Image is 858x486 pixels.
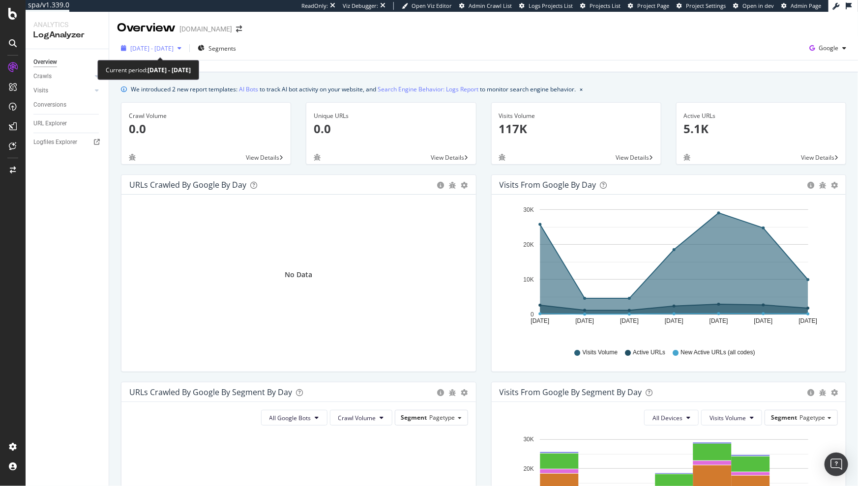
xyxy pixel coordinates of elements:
[709,317,728,324] text: [DATE]
[338,414,376,422] span: Crawl Volume
[531,311,534,318] text: 0
[117,20,176,36] div: Overview
[500,387,642,397] div: Visits from Google By Segment By Day
[665,317,683,324] text: [DATE]
[129,387,292,397] div: URLs Crawled by Google By Segment By Day
[179,24,232,34] div: [DOMAIN_NAME]
[438,389,444,396] div: circle-info
[330,410,392,426] button: Crawl Volume
[148,66,191,74] b: [DATE] - [DATE]
[430,413,455,422] span: Pagetype
[523,241,533,248] text: 20K
[33,86,92,96] a: Visits
[831,182,838,189] div: gear
[799,413,825,422] span: Pagetype
[121,84,846,94] div: info banner
[301,2,328,10] div: ReadOnly:
[131,84,576,94] div: We introduced 2 new report templates: to track AI bot activity on your website, and to monitor se...
[236,26,242,32] div: arrow-right-arrow-left
[239,84,258,94] a: AI Bots
[733,2,774,10] a: Open in dev
[402,2,452,10] a: Open Viz Editor
[449,182,456,189] div: bug
[33,71,92,82] a: Crawls
[343,2,378,10] div: Viz Debugger:
[499,154,506,161] div: bug
[819,389,826,396] div: bug
[469,2,512,9] span: Admin Crawl List
[590,2,621,9] span: Projects List
[677,2,726,10] a: Project Settings
[500,202,835,339] svg: A chart.
[449,389,456,396] div: bug
[791,2,821,9] span: Admin Page
[438,182,444,189] div: circle-info
[680,348,755,357] span: New Active URLs (all codes)
[583,348,618,357] span: Visits Volume
[710,414,746,422] span: Visits Volume
[620,317,639,324] text: [DATE]
[261,410,327,426] button: All Google Bots
[461,389,468,396] div: gear
[684,154,691,161] div: bug
[523,206,533,213] text: 30K
[633,348,665,357] span: Active URLs
[269,414,311,422] span: All Google Bots
[523,276,533,283] text: 10K
[459,2,512,10] a: Admin Crawl List
[314,120,468,137] p: 0.0
[461,182,468,189] div: gear
[33,137,77,147] div: Logfiles Explorer
[807,182,814,189] div: circle-info
[575,317,594,324] text: [DATE]
[686,2,726,9] span: Project Settings
[431,153,465,162] span: View Details
[684,112,838,120] div: Active URLs
[644,410,699,426] button: All Devices
[500,180,596,190] div: Visits from Google by day
[401,413,427,422] span: Segment
[781,2,821,10] a: Admin Page
[805,40,850,56] button: Google
[819,44,838,52] span: Google
[412,2,452,9] span: Open Viz Editor
[519,2,573,10] a: Logs Projects List
[701,410,762,426] button: Visits Volume
[577,82,585,96] button: close banner
[106,64,191,76] div: Current period:
[33,20,101,29] div: Analytics
[742,2,774,9] span: Open in dev
[652,414,682,422] span: All Devices
[314,154,321,161] div: bug
[799,317,817,324] text: [DATE]
[129,120,283,137] p: 0.0
[771,413,797,422] span: Segment
[531,317,549,324] text: [DATE]
[33,71,52,82] div: Crawls
[246,153,279,162] span: View Details
[129,154,136,161] div: bug
[33,137,102,147] a: Logfiles Explorer
[33,118,67,129] div: URL Explorer
[314,112,468,120] div: Unique URLs
[529,2,573,9] span: Logs Projects List
[831,389,838,396] div: gear
[129,180,246,190] div: URLs Crawled by Google by day
[801,153,834,162] span: View Details
[129,112,283,120] div: Crawl Volume
[637,2,669,9] span: Project Page
[33,86,48,96] div: Visits
[285,270,312,280] div: No Data
[523,465,533,472] text: 20K
[194,40,240,56] button: Segments
[33,100,66,110] div: Conversions
[684,120,838,137] p: 5.1K
[33,57,102,67] a: Overview
[628,2,669,10] a: Project Page
[825,453,848,476] div: Open Intercom Messenger
[378,84,478,94] a: Search Engine Behavior: Logs Report
[499,120,653,137] p: 117K
[523,436,533,443] text: 30K
[499,112,653,120] div: Visits Volume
